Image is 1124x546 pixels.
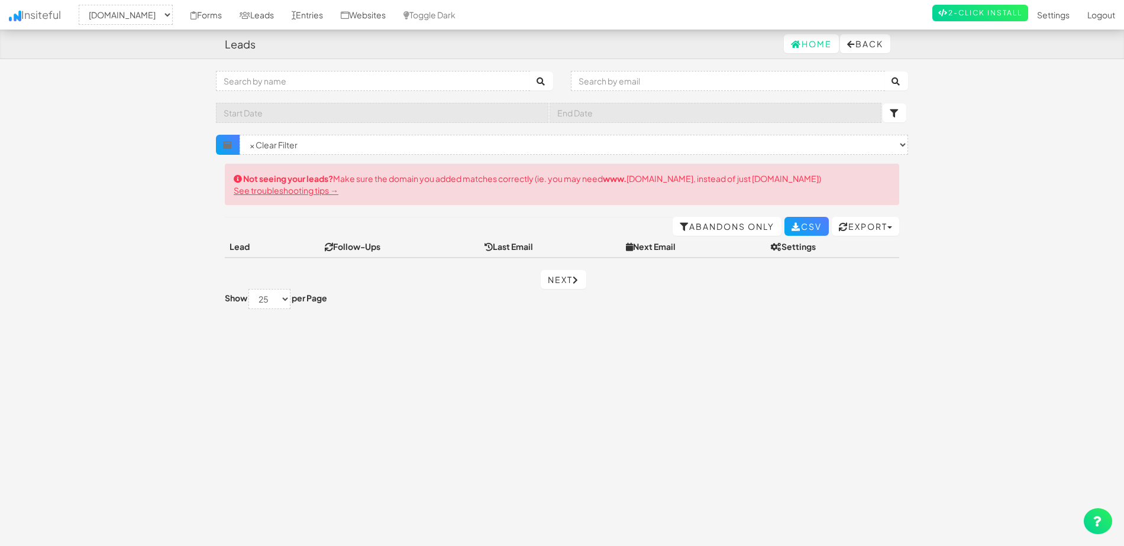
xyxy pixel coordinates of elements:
a: Abandons Only [673,217,781,236]
th: Next Email [621,236,766,258]
a: See troubleshooting tips → [234,185,338,196]
img: icon.png [9,11,21,21]
h4: Leads [225,38,256,50]
th: Lead [225,236,297,258]
input: End Date [550,103,882,123]
a: Next [541,270,586,289]
strong: www. [603,173,626,184]
th: Settings [766,236,899,258]
button: Back [840,34,890,53]
a: 2-Click Install [932,5,1028,21]
input: Search by name [216,71,530,91]
th: Last Email [480,236,622,258]
input: Search by email [571,71,885,91]
div: Make sure the domain you added matches correctly (ie. you may need [DOMAIN_NAME], instead of just... [225,164,899,205]
input: Start Date [216,103,548,123]
a: CSV [784,217,829,236]
a: Home [784,34,839,53]
button: Export [832,217,899,236]
strong: Not seeing your leads? [243,173,333,184]
label: per Page [292,292,327,304]
th: Follow-Ups [320,236,479,258]
label: Show [225,292,247,304]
